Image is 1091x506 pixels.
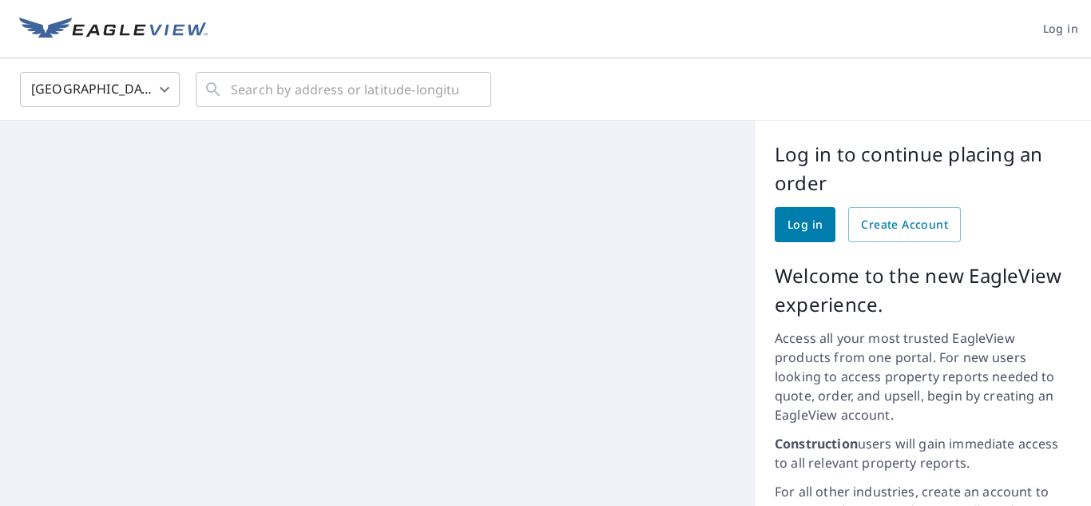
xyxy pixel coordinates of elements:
[848,207,961,242] a: Create Account
[19,18,208,42] img: EV Logo
[775,435,858,452] strong: Construction
[775,434,1072,472] p: users will gain immediate access to all relevant property reports.
[775,207,835,242] a: Log in
[775,140,1072,197] p: Log in to continue placing an order
[788,215,823,235] span: Log in
[861,215,948,235] span: Create Account
[775,261,1072,319] p: Welcome to the new EagleView experience.
[20,67,180,112] div: [GEOGRAPHIC_DATA]
[1043,19,1078,39] span: Log in
[775,329,1072,424] p: Access all your most trusted EagleView products from one portal. For new users looking to access ...
[231,67,458,112] input: Search by address or latitude-longitude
